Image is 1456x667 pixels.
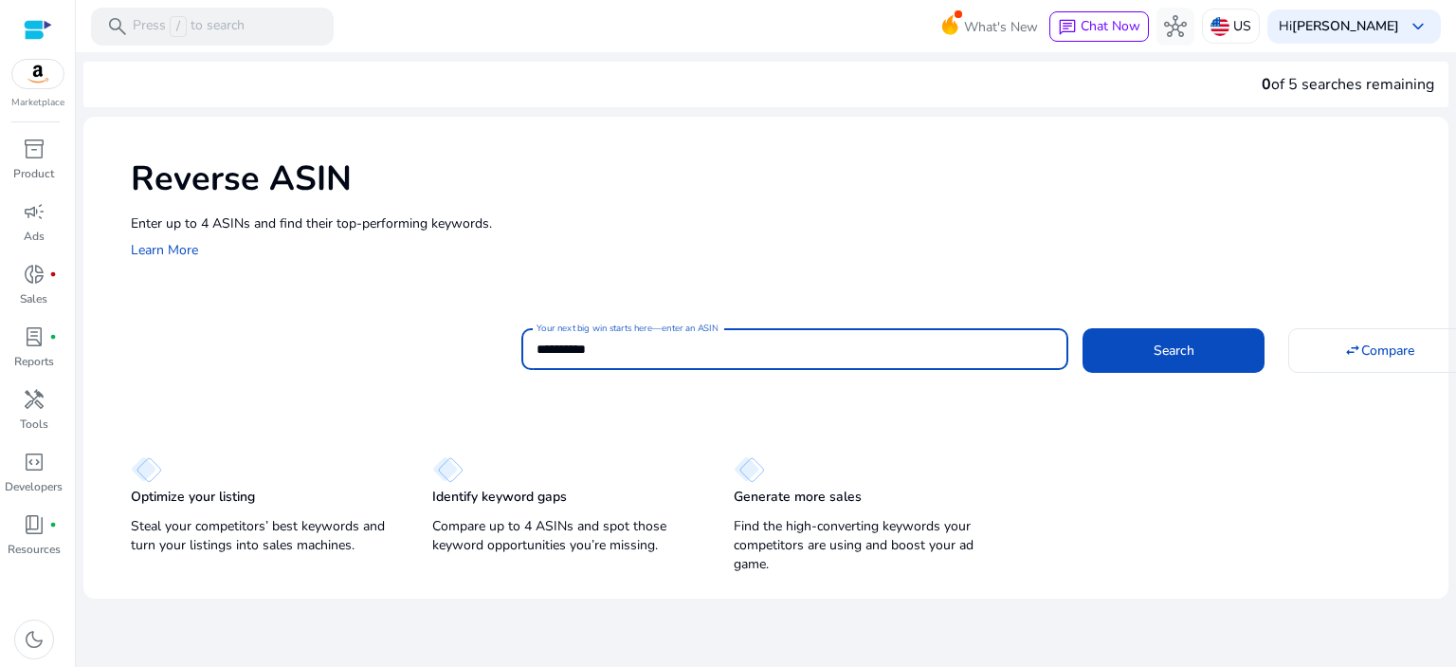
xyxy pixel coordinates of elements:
p: Find the high-converting keywords your competitors are using and boost your ad game. [734,517,997,574]
img: diamond.svg [734,456,765,483]
span: donut_small [23,263,45,286]
img: diamond.svg [432,456,464,483]
b: [PERSON_NAME] [1292,17,1399,35]
span: Search [1154,341,1194,361]
span: Chat Now [1081,17,1140,35]
span: keyboard_arrow_down [1407,15,1429,38]
button: chatChat Now [1049,11,1149,42]
p: Ads [24,228,45,245]
p: Tools [20,416,48,433]
p: Resources [8,541,61,558]
p: Product [13,165,54,182]
h1: Reverse ASIN [131,158,1429,199]
p: Steal your competitors’ best keywords and turn your listings into sales machines. [131,517,394,555]
span: handyman [23,388,45,411]
p: Reports [14,353,54,370]
span: search [106,15,129,38]
p: Sales [20,290,47,307]
span: Compare [1361,341,1414,361]
span: 0 [1262,74,1271,95]
p: Generate more sales [734,488,862,507]
span: What's New [964,10,1038,44]
span: / [170,16,187,37]
img: amazon.svg [12,60,64,88]
p: Optimize your listing [131,488,255,507]
button: hub [1156,8,1194,46]
p: US [1233,9,1251,43]
span: fiber_manual_record [49,270,57,278]
span: fiber_manual_record [49,521,57,528]
span: fiber_manual_record [49,333,57,341]
p: Developers [5,478,63,495]
span: lab_profile [23,325,45,348]
span: code_blocks [23,451,45,473]
p: Marketplace [11,96,64,110]
span: book_4 [23,513,45,536]
mat-icon: swap_horiz [1344,342,1361,359]
p: Enter up to 4 ASINs and find their top-performing keywords. [131,213,1429,233]
div: of 5 searches remaining [1262,73,1434,96]
img: us.svg [1210,17,1229,36]
p: Hi [1279,20,1399,33]
span: dark_mode [23,628,45,651]
img: diamond.svg [131,456,162,483]
span: hub [1164,15,1187,38]
p: Press to search [133,16,245,37]
a: Learn More [131,241,198,259]
button: Search [1083,328,1265,372]
span: campaign [23,200,45,223]
span: inventory_2 [23,138,45,160]
p: Identify keyword gaps [432,488,567,507]
mat-label: Your next big win starts here—enter an ASIN [537,322,718,335]
p: Compare up to 4 ASINs and spot those keyword opportunities you’re missing. [432,517,696,555]
span: chat [1058,18,1077,37]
